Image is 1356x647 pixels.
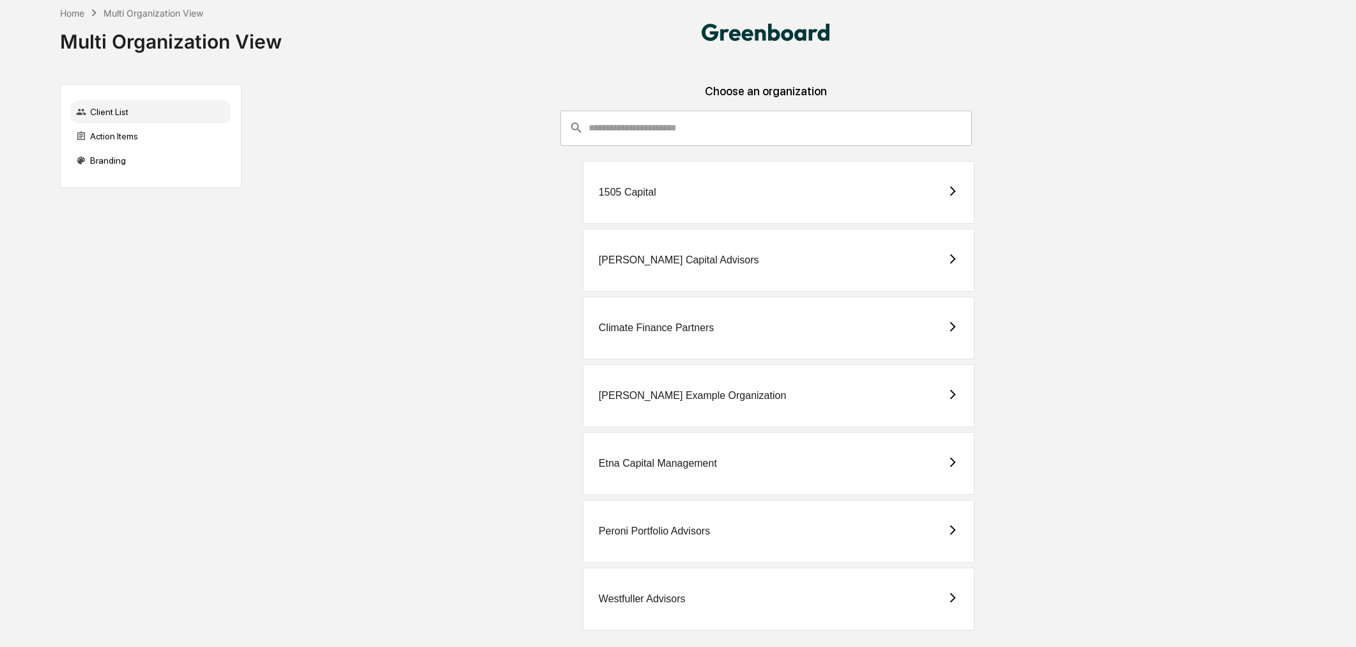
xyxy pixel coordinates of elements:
[599,390,786,401] div: [PERSON_NAME] Example Organization
[71,149,231,172] div: Branding
[702,24,829,41] img: Dziura Compliance Consulting, LLC
[71,125,231,148] div: Action Items
[599,526,710,537] div: Peroni Portfolio Advisors
[599,593,686,605] div: Westfuller Advisors
[599,458,717,469] div: Etna Capital Management
[599,187,656,198] div: 1505 Capital
[560,111,972,145] div: consultant-dashboard__filter-organizations-search-bar
[252,84,1281,111] div: Choose an organization
[599,322,714,334] div: Climate Finance Partners
[71,100,231,123] div: Client List
[60,20,282,53] div: Multi Organization View
[104,8,203,19] div: Multi Organization View
[60,8,84,19] div: Home
[599,254,759,266] div: [PERSON_NAME] Capital Advisors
